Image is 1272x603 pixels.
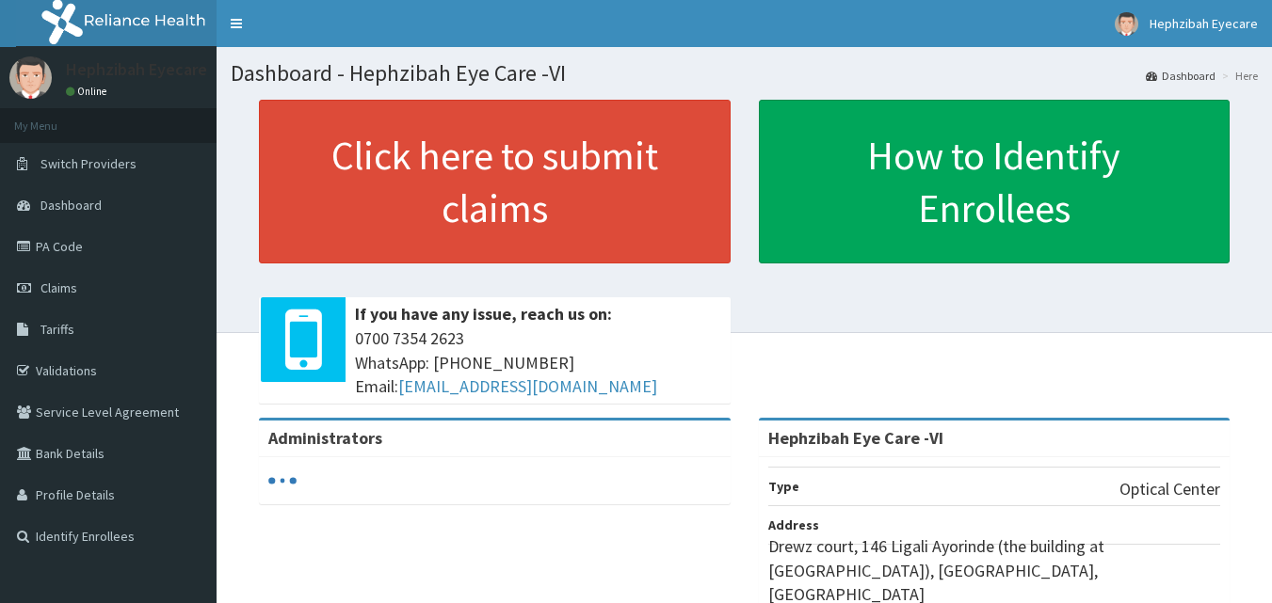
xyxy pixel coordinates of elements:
[40,197,102,214] span: Dashboard
[398,375,657,397] a: [EMAIL_ADDRESS][DOMAIN_NAME]
[759,100,1231,263] a: How to Identify Enrollees
[355,326,721,399] span: 0700 7354 2623 WhatsApp: [PHONE_NUMBER] Email:
[768,478,799,495] b: Type
[1217,68,1258,84] li: Here
[268,467,297,495] svg: audio-loading
[1150,15,1258,32] span: Hephzibah Eyecare
[268,427,382,449] b: Administrators
[1119,477,1220,501] p: Optical Center
[9,56,52,99] img: User Image
[66,61,207,78] p: Hephzibah Eyecare
[259,100,731,263] a: Click here to submit claims
[231,61,1258,86] h1: Dashboard - Hephzibah Eye Care -VI
[66,85,111,98] a: Online
[1115,12,1138,36] img: User Image
[1146,68,1216,84] a: Dashboard
[40,321,74,338] span: Tariffs
[768,427,943,449] strong: Hephzibah Eye Care -VI
[40,279,77,296] span: Claims
[768,516,819,533] b: Address
[40,155,137,172] span: Switch Providers
[355,303,612,325] b: If you have any issue, reach us on:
